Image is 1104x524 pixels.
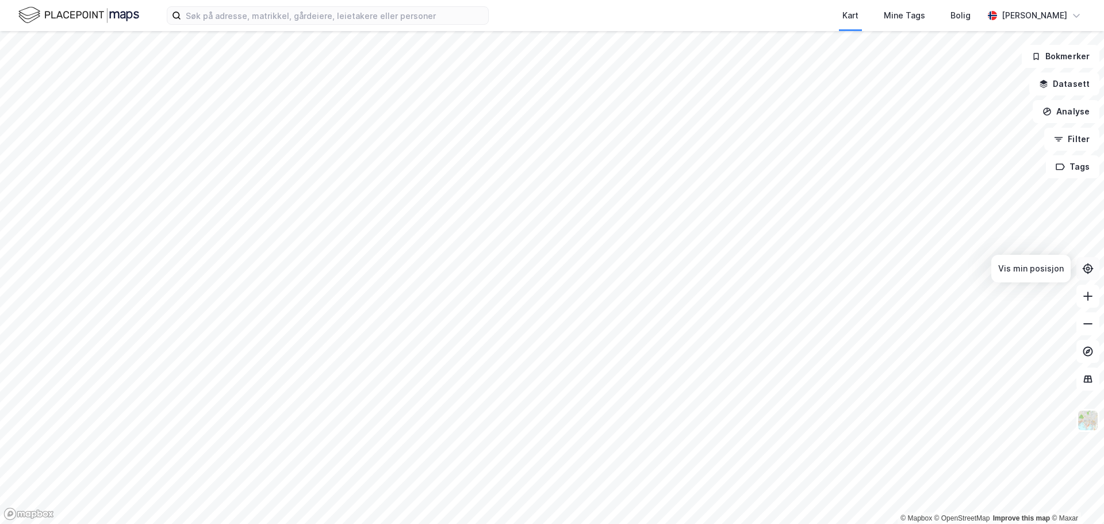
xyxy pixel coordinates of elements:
[934,514,990,522] a: OpenStreetMap
[842,9,858,22] div: Kart
[1046,469,1104,524] div: Kontrollprogram for chat
[1044,128,1099,151] button: Filter
[181,7,488,24] input: Søk på adresse, matrikkel, gårdeiere, leietakere eller personer
[3,507,54,521] a: Mapbox homepage
[900,514,932,522] a: Mapbox
[1002,9,1067,22] div: [PERSON_NAME]
[993,514,1050,522] a: Improve this map
[1022,45,1099,68] button: Bokmerker
[1033,100,1099,123] button: Analyse
[18,5,139,25] img: logo.f888ab2527a4732fd821a326f86c7f29.svg
[1029,72,1099,95] button: Datasett
[950,9,971,22] div: Bolig
[1046,155,1099,178] button: Tags
[1046,469,1104,524] iframe: Chat Widget
[884,9,925,22] div: Mine Tags
[1077,410,1099,431] img: Z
